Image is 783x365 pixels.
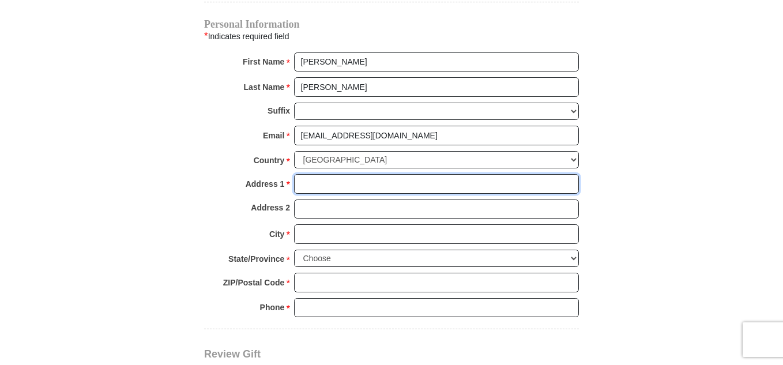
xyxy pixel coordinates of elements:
div: Indicates required field [204,29,579,44]
h4: Personal Information [204,20,579,29]
strong: ZIP/Postal Code [223,274,285,291]
strong: Phone [260,299,285,315]
strong: Address 1 [246,176,285,192]
strong: City [269,226,284,242]
span: Review Gift [204,348,261,360]
strong: Suffix [268,103,290,119]
strong: Email [263,127,284,144]
strong: Last Name [244,79,285,95]
strong: Country [254,152,285,168]
strong: State/Province [228,251,284,267]
strong: Address 2 [251,200,290,216]
strong: First Name [243,54,284,70]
